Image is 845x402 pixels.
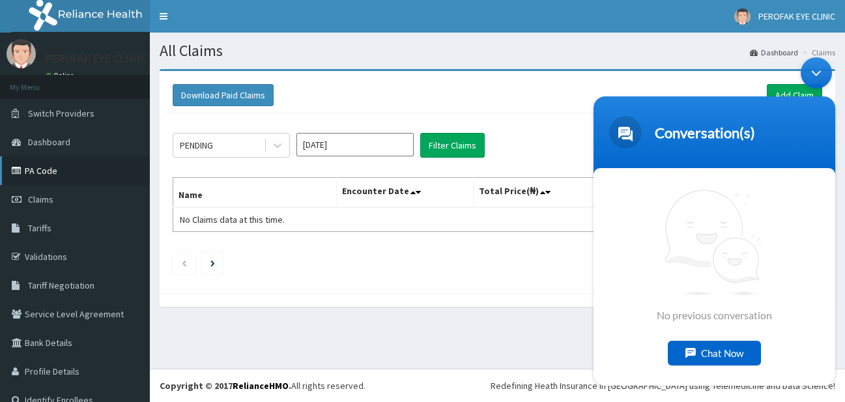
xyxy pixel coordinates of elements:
button: Filter Claims [420,133,485,158]
th: Name [173,178,337,208]
footer: All rights reserved. [150,369,845,402]
a: Online [46,71,77,80]
a: Previous page [181,257,187,268]
span: No Claims data at this time. [180,214,285,225]
span: Tariffs [28,222,51,234]
span: Switch Providers [28,108,94,119]
button: Download Paid Claims [173,84,274,106]
span: Tariff Negotiation [28,280,94,291]
iframe: SalesIQ Chatwindow [587,51,842,392]
h1: All Claims [160,42,835,59]
span: Claims [28,194,53,205]
div: Redefining Heath Insurance in [GEOGRAPHIC_DATA] using Telemedicine and Data Science! [491,379,835,392]
strong: Copyright © 2017 . [160,380,291,392]
li: Claims [799,47,835,58]
th: Encounter Date [336,178,473,208]
th: Total Price(₦) [473,178,599,208]
a: Next page [210,257,215,268]
a: Dashboard [750,47,798,58]
span: PEROFAK EYE CLINIC [758,10,835,22]
img: User Image [734,8,751,25]
a: RelianceHMO [233,380,289,392]
span: Dashboard [28,136,70,148]
input: Select Month and Year [296,133,414,156]
img: User Image [7,39,36,68]
div: PENDING [180,139,213,152]
p: PEROFAK EYE CLINIC [46,53,147,65]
